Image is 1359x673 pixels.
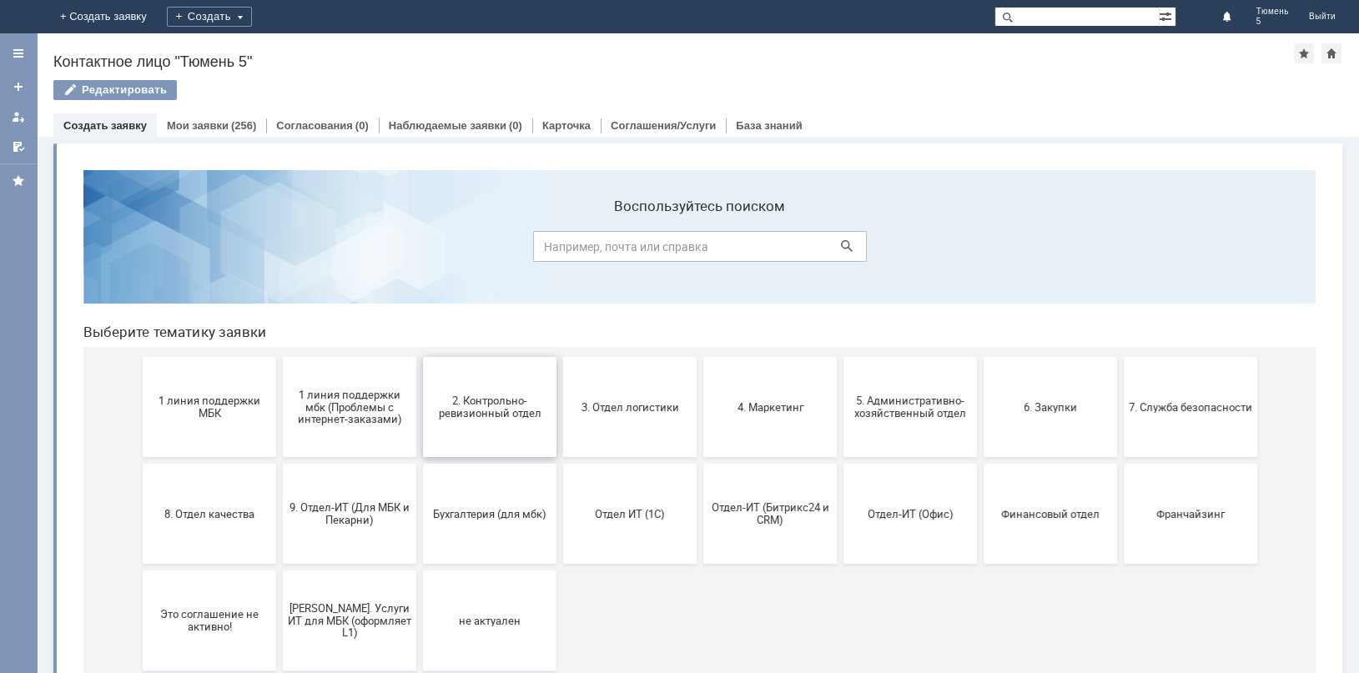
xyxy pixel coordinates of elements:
button: 3. Отдел логистики [493,200,627,300]
div: Сделать домашней страницей [1321,43,1341,63]
span: 1 линия поддержки мбк (Проблемы с интернет-заказами) [218,231,341,269]
span: 8. Отдел качества [78,350,201,363]
div: Добавить в избранное [1294,43,1314,63]
div: (0) [355,119,369,132]
button: 2. Контрольно-ревизионный отдел [353,200,486,300]
button: Отдел-ИТ (Офис) [773,307,907,407]
span: 1 линия поддержки МБК [78,238,201,263]
a: Согласования [276,119,353,132]
button: Это соглашение не активно! [73,414,206,514]
button: [PERSON_NAME]. Услуги ИТ для МБК (оформляет L1) [213,414,346,514]
span: Тюмень [1256,7,1289,17]
button: Отдел ИТ (1С) [493,307,627,407]
span: 7. Служба безопасности [1059,244,1182,256]
span: Отдел ИТ (1С) [498,350,622,363]
a: Наблюдаемые заявки [389,119,506,132]
button: Франчайзинг [1054,307,1187,407]
a: База знаний [736,119,802,132]
div: (0) [509,119,522,132]
button: 1 линия поддержки МБК [73,200,206,300]
header: Выберите тематику заявки [13,167,1246,183]
div: (256) [231,119,256,132]
button: Бухгалтерия (для мбк) [353,307,486,407]
button: 5. Административно-хозяйственный отдел [773,200,907,300]
span: 5. Административно-хозяйственный отдел [778,238,902,263]
button: 7. Служба безопасности [1054,200,1187,300]
span: Расширенный поиск [1159,8,1175,23]
button: 8. Отдел качества [73,307,206,407]
span: Отдел-ИТ (Битрикс24 и CRM) [638,344,762,369]
span: 3. Отдел логистики [498,244,622,256]
a: Мои заявки [167,119,229,132]
span: 9. Отдел-ИТ (Для МБК и Пекарни) [218,344,341,369]
a: Соглашения/Услуги [611,119,716,132]
button: Финансовый отдел [914,307,1047,407]
div: Контактное лицо "Тюмень 5" [53,53,1294,70]
span: 2. Контрольно-ревизионный отдел [358,238,481,263]
button: 6. Закупки [914,200,1047,300]
button: 4. Маркетинг [633,200,767,300]
span: 4. Маркетинг [638,244,762,256]
span: Это соглашение не активно! [78,451,201,476]
span: Отдел-ИТ (Офис) [778,350,902,363]
button: 1 линия поддержки мбк (Проблемы с интернет-заказами) [213,200,346,300]
span: 5 [1256,17,1289,27]
label: Воспользуйтесь поиском [463,41,797,58]
input: Например, почта или справка [463,74,797,105]
span: Франчайзинг [1059,350,1182,363]
button: 9. Отдел-ИТ (Для МБК и Пекарни) [213,307,346,407]
a: Мои согласования [5,133,32,160]
span: Финансовый отдел [919,350,1042,363]
a: Карточка [542,119,591,132]
button: не актуален [353,414,486,514]
span: Бухгалтерия (для мбк) [358,350,481,363]
span: не актуален [358,457,481,470]
a: Создать заявку [63,119,147,132]
span: 6. Закупки [919,244,1042,256]
span: [PERSON_NAME]. Услуги ИТ для МБК (оформляет L1) [218,444,341,482]
div: Создать [167,7,252,27]
a: Создать заявку [5,73,32,100]
a: Мои заявки [5,103,32,130]
button: Отдел-ИТ (Битрикс24 и CRM) [633,307,767,407]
